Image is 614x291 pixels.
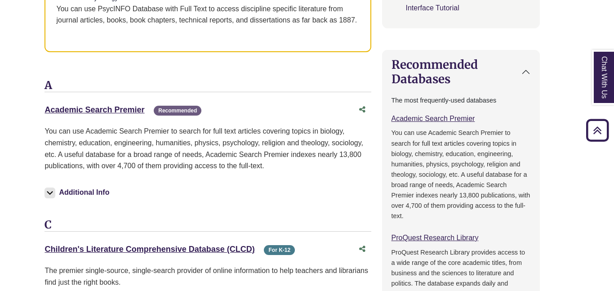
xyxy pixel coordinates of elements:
[392,115,475,122] a: Academic Search Premier
[44,219,371,232] h3: C
[44,105,144,114] a: Academic Search Premier
[56,3,359,26] div: You can use PsycINFO Database with Full Text to access discipline specific literature from journa...
[392,234,479,242] a: ProQuest Research Library
[154,106,201,116] span: Recommended
[392,95,530,106] p: The most frequently-used databases
[264,245,295,255] span: For K-12
[353,241,371,258] button: Share this database
[583,124,612,136] a: Back to Top
[383,50,539,93] button: Recommended Databases
[44,245,254,254] a: Children's Literature Comprehensive Database (CLCD)
[392,128,530,221] p: You can use Academic Search Premier to search for full text articles covering topics in biology, ...
[44,265,371,288] p: The premier single-source, single-search provider of online information to help teachers and libr...
[353,101,371,118] button: Share this database
[44,125,371,171] p: You can use Academic Search Premier to search for full text articles covering topics in biology, ...
[44,186,112,199] button: Additional Info
[44,79,371,93] h3: A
